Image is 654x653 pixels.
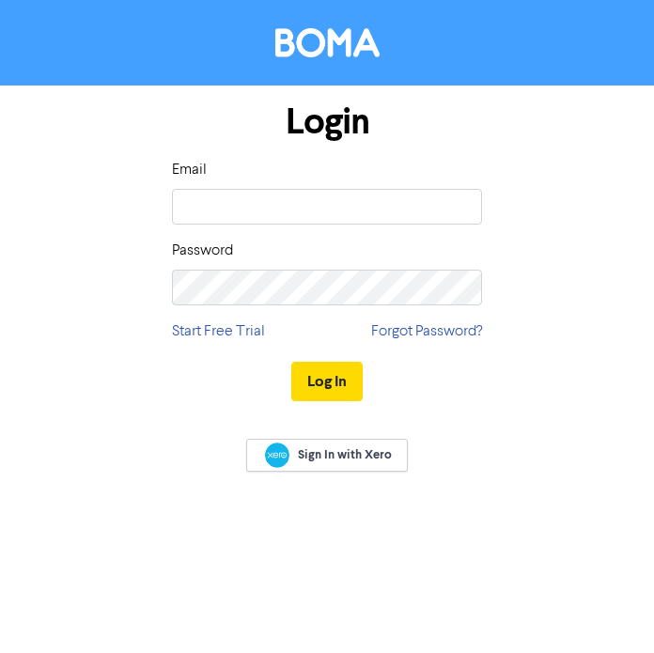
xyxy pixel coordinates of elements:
h1: Login [172,101,482,144]
span: Sign In with Xero [298,446,392,463]
img: Xero logo [265,443,289,468]
a: Forgot Password? [371,320,482,343]
a: Sign In with Xero [246,439,408,472]
button: Log In [291,362,363,401]
label: Password [172,240,233,262]
img: BOMA Logo [275,28,380,57]
label: Email [172,159,207,181]
a: Start Free Trial [172,320,265,343]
